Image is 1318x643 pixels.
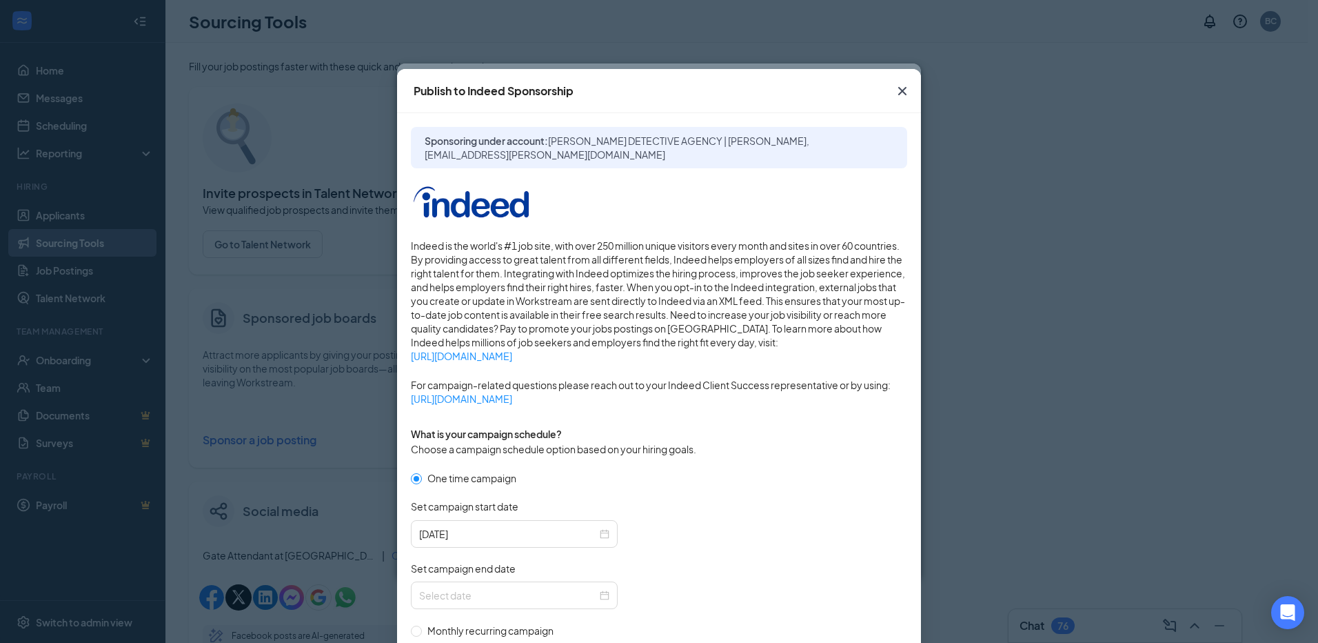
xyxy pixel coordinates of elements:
span: Set campaign end date [411,562,516,575]
a: [URL][DOMAIN_NAME] [411,349,907,363]
input: Select date [419,588,597,603]
span: Set campaign start date [411,499,518,513]
span: [PERSON_NAME] DETECTIVE AGENCY | [PERSON_NAME], [EMAIL_ADDRESS][PERSON_NAME][DOMAIN_NAME] [425,135,809,161]
span: Choose a campaign schedule option based on your hiring goals. [411,443,696,455]
button: Close [884,69,921,113]
div: Open Intercom Messenger [1271,596,1304,629]
span: What is your campaign schedule? [411,428,562,440]
div: Publish to Indeed Sponsorship [414,83,574,99]
span: Monthly recurring campaign [422,623,559,638]
span: One time campaign [422,471,522,486]
a: [URL][DOMAIN_NAME] [411,392,907,406]
span: For campaign-related questions please reach out to your Indeed Client Success representative or b... [411,378,907,406]
span: Indeed is the world's #1 job site, with over 250 million unique visitors every month and sites in... [411,239,907,363]
span: Sponsoring under account: [425,134,893,161]
svg: Cross [894,83,911,99]
input: 2025-08-27 [419,526,597,542]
